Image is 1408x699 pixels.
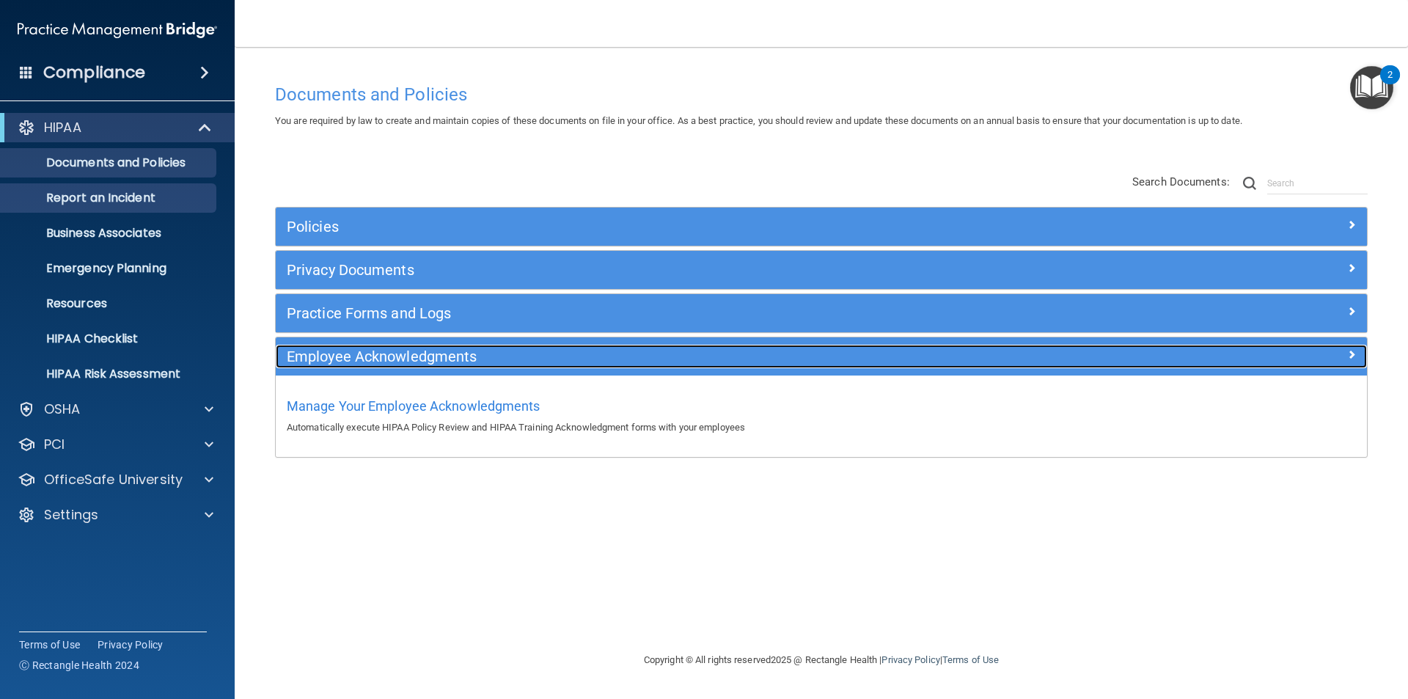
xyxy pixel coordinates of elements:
[287,219,1083,235] h5: Policies
[554,637,1089,684] div: Copyright © All rights reserved 2025 @ Rectangle Health | |
[275,85,1368,104] h4: Documents and Policies
[18,119,213,136] a: HIPAA
[10,191,210,205] p: Report an Incident
[287,419,1356,436] p: Automatically execute HIPAA Policy Review and HIPAA Training Acknowledgment forms with your emplo...
[287,398,540,414] span: Manage Your Employee Acknowledgments
[287,215,1356,238] a: Policies
[18,506,213,524] a: Settings
[1387,75,1393,94] div: 2
[1267,172,1368,194] input: Search
[1132,175,1230,189] span: Search Documents:
[18,400,213,418] a: OSHA
[44,436,65,453] p: PCI
[287,345,1356,368] a: Employee Acknowledgments
[1243,177,1256,190] img: ic-search.3b580494.png
[1154,595,1390,654] iframe: Drift Widget Chat Controller
[287,262,1083,278] h5: Privacy Documents
[942,654,999,665] a: Terms of Use
[44,119,81,136] p: HIPAA
[10,296,210,311] p: Resources
[287,305,1083,321] h5: Practice Forms and Logs
[19,637,80,652] a: Terms of Use
[275,115,1242,126] span: You are required by law to create and maintain copies of these documents on file in your office. ...
[19,658,139,673] span: Ⓒ Rectangle Health 2024
[287,348,1083,365] h5: Employee Acknowledgments
[18,436,213,453] a: PCI
[44,400,81,418] p: OSHA
[44,506,98,524] p: Settings
[287,402,540,413] a: Manage Your Employee Acknowledgments
[287,301,1356,325] a: Practice Forms and Logs
[44,471,183,488] p: OfficeSafe University
[10,261,210,276] p: Emergency Planning
[881,654,939,665] a: Privacy Policy
[98,637,164,652] a: Privacy Policy
[18,15,217,45] img: PMB logo
[43,62,145,83] h4: Compliance
[10,226,210,241] p: Business Associates
[287,258,1356,282] a: Privacy Documents
[1350,66,1393,109] button: Open Resource Center, 2 new notifications
[10,155,210,170] p: Documents and Policies
[10,367,210,381] p: HIPAA Risk Assessment
[18,471,213,488] a: OfficeSafe University
[10,332,210,346] p: HIPAA Checklist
